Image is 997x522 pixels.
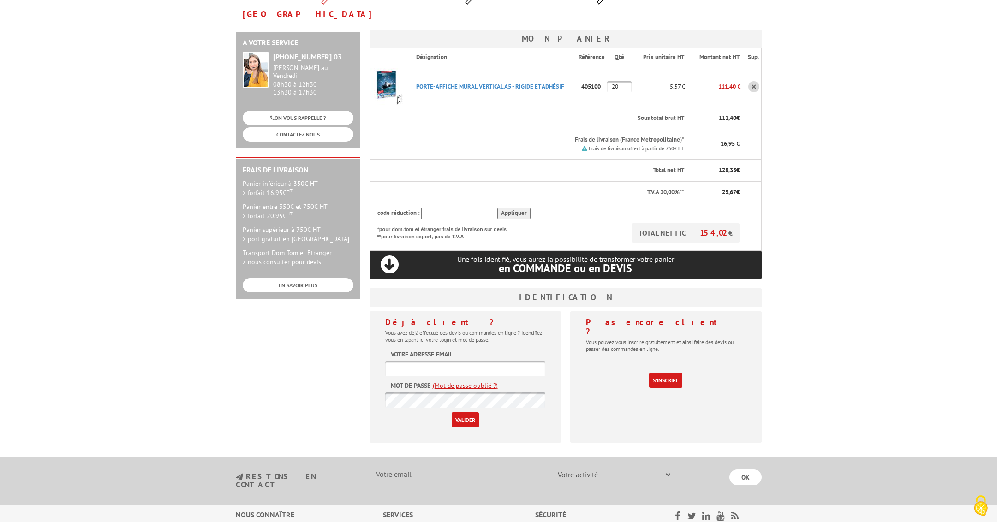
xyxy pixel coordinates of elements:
[236,473,357,489] h3: restons en contact
[721,140,740,148] span: 16,95 €
[409,48,578,66] th: Désignation
[693,53,740,62] p: Montant net HT
[243,166,353,174] h2: Frais de Livraison
[370,288,762,307] h3: Identification
[243,52,269,88] img: widget-service.jpg
[370,467,537,482] input: Votre email
[582,146,587,151] img: picto.png
[433,381,498,390] a: (Mot de passe oublié ?)
[969,494,992,517] img: Cookies (fenêtre modale)
[693,188,740,197] p: €
[719,114,736,122] span: 111,40
[243,189,293,197] span: > forfait 16.95€
[377,166,685,175] p: Total net HT
[586,338,746,352] p: Vous pouvez vous inscrire gratuitement et ainsi faire des devis ou passer des commandes en ligne.
[740,48,761,66] th: Sup.
[589,145,684,152] small: Frais de livraison offert à partir de 750€ HT
[236,473,243,481] img: newsletter.jpg
[377,188,685,197] p: T.V.A 20,00%**
[385,329,545,343] p: Vous avez déjà effectué des devis ou commandes en ligne ? Identifiez-vous en tapant ici votre log...
[632,223,740,243] p: TOTAL NET TTC €
[243,212,293,220] span: > forfait 20.95€
[416,83,564,90] a: PORTE-AFFICHE MURAL VERTICAL A5 - RIGIDE ET ADHéSIF
[497,208,531,219] input: Appliquer
[243,225,353,243] p: Panier supérieur à 750€ HT
[243,258,321,266] span: > nous consulter pour devis
[586,318,746,336] h4: Pas encore client ?
[729,469,762,485] input: OK
[579,53,606,62] p: Référence
[370,255,762,274] p: Une fois identifié, vous aurez la possibilité de transformer votre panier
[607,48,633,66] th: Qté
[693,166,740,175] p: €
[243,39,353,47] h2: A votre service
[391,350,453,359] label: Votre adresse email
[243,111,353,125] a: ON VOUS RAPPELLE ?
[243,248,353,267] p: Transport Dom-Tom et Etranger
[640,53,684,62] p: Prix unitaire HT
[535,510,651,520] div: Sécurité
[287,187,293,194] sup: HT
[685,78,740,95] p: 111,40 €
[633,78,685,95] p: 5,57 €
[370,30,762,48] h3: Mon panier
[243,278,353,292] a: EN SAVOIR PLUS
[649,373,682,388] a: S'inscrire
[236,510,383,520] div: Nous connaître
[700,227,728,238] span: 154,02
[287,210,293,217] sup: HT
[273,64,353,96] div: 08h30 à 12h30 13h30 à 17h30
[385,318,545,327] h4: Déjà client ?
[243,127,353,142] a: CONTACTEZ-NOUS
[965,491,997,522] button: Cookies (fenêtre modale)
[377,209,420,217] span: code réduction :
[499,261,632,275] span: en COMMANDE ou en DEVIS
[391,381,430,390] label: Mot de passe
[377,223,516,240] p: *pour dom-tom et étranger frais de livraison sur devis **pour livraison export, pas de T.V.A
[273,52,342,61] strong: [PHONE_NUMBER] 03
[370,68,407,105] img: PORTE-AFFICHE MURAL VERTICAL A5 - RIGIDE ET ADHéSIF
[243,179,353,197] p: Panier inférieur à 350€ HT
[243,202,353,220] p: Panier entre 350€ et 750€ HT
[719,166,736,174] span: 128,35
[452,412,479,427] input: Valider
[273,64,353,80] div: [PERSON_NAME] au Vendredi
[383,510,536,520] div: Services
[579,78,607,95] p: 405100
[416,136,684,144] p: Frais de livraison (France Metropolitaine)*
[693,114,740,123] p: €
[409,107,685,129] th: Sous total brut HT
[243,235,349,243] span: > port gratuit en [GEOGRAPHIC_DATA]
[722,188,736,196] span: 25,67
